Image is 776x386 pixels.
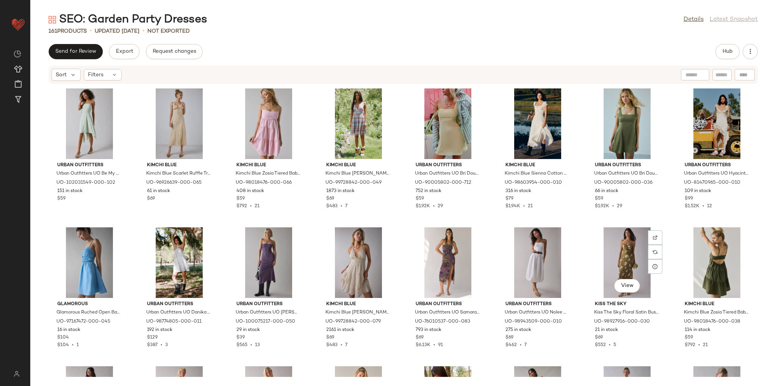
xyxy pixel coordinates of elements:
[146,170,211,177] span: Kimchi Blue Scarlet Ruffle Trim Midi Dress in Floral, Women's at Urban Outfitters
[589,88,665,159] img: 90005802_036_b
[415,170,479,177] span: Urban Outfitters UO Bri Double Bow Satin Mini Dress in Yellow, Women's at Urban Outfitters
[152,49,196,55] span: Request changes
[57,327,80,334] span: 16 in stock
[236,195,245,202] span: $59
[595,327,618,334] span: 21 in stock
[236,162,301,169] span: Kimchi Blue
[48,27,87,35] div: Products
[141,88,217,159] img: 96926639_065_b
[684,15,704,24] a: Details
[325,309,390,316] span: Kimchi Blue [PERSON_NAME] Open-Back Halter Knee Length Dress in Yellow, Women's at Urban Outfitters
[48,44,103,59] button: Send for Review
[57,188,83,195] span: 151 in stock
[236,343,247,348] span: $565
[326,188,355,195] span: 1873 in stock
[595,204,609,209] span: $1.92K
[338,343,345,348] span: •
[614,279,640,293] button: View
[589,227,665,298] img: 98927916_030_b
[326,195,334,202] span: $69
[141,227,217,298] img: 98774805_011_b
[56,71,67,79] span: Sort
[430,343,438,348] span: •
[416,301,480,308] span: Urban Outfitters
[685,343,695,348] span: $792
[685,204,699,209] span: $1.52K
[147,301,211,308] span: Urban Outfitters
[56,180,115,186] span: UO-102031549-000-102
[320,88,397,159] img: 99728842_049_b
[617,204,622,209] span: 29
[57,301,122,308] span: Glamorous
[90,27,92,36] span: •
[505,327,531,334] span: 275 in stock
[147,27,190,35] p: Not Exported
[416,204,430,209] span: $1.92K
[236,180,292,186] span: UO-98018476-000-066
[325,318,381,325] span: UO-99728842-000-079
[69,343,77,348] span: •
[685,327,710,334] span: 114 in stock
[51,227,128,298] img: 97167472_045_b
[326,301,391,308] span: Kimchi Blue
[56,318,110,325] span: UO-97167472-000-045
[595,334,603,341] span: $69
[416,162,480,169] span: Urban Outfitters
[320,227,397,298] img: 99728842_079_b
[595,343,606,348] span: $552
[416,188,441,195] span: 752 in stock
[684,180,740,186] span: UO-81470965-000-010
[95,27,139,35] p: updated [DATE]
[115,49,133,55] span: Export
[685,334,693,341] span: $59
[438,204,443,209] span: 29
[326,162,391,169] span: Kimchi Blue
[653,235,657,240] img: svg%3e
[524,343,527,348] span: 7
[236,301,301,308] span: Urban Outfitters
[722,49,733,55] span: Hub
[415,180,471,186] span: UO-90005802-000-712
[165,343,168,348] span: 3
[505,318,562,325] span: UO-98943509-000-010
[56,309,121,316] span: Glamorous Ruched Open Back Lace-Up Mini Dress in Cornflower Blue, Women's at Urban Outfitters
[146,180,202,186] span: UO-96926639-000-065
[416,195,424,202] span: $59
[230,227,307,298] img: 100075217_050_b
[236,334,245,341] span: $39
[606,343,613,348] span: •
[146,318,202,325] span: UO-98774805-000-011
[236,318,295,325] span: UO-100075217-000-050
[684,318,740,325] span: UO-98018476-000-038
[147,334,158,341] span: $129
[620,283,633,289] span: View
[57,162,122,169] span: Urban Outfitters
[236,188,264,195] span: 408 in stock
[9,371,24,377] img: svg%3e
[77,343,79,348] span: 1
[147,188,170,195] span: 61 in stock
[325,170,390,177] span: Kimchi Blue [PERSON_NAME] Open-Back Halter Knee Length Dress in Blue, Women's at Urban Outfitters
[613,343,616,348] span: 5
[594,318,650,325] span: UO-98927916-000-030
[236,204,247,209] span: $792
[699,204,707,209] span: •
[326,334,334,341] span: $69
[505,195,513,202] span: $79
[685,188,711,195] span: 109 in stock
[14,50,21,58] img: svg%3e
[325,180,382,186] span: UO-99728842-000-049
[679,88,755,159] img: 81470965_010_b
[505,204,520,209] span: $1.94K
[416,334,424,341] span: $69
[505,170,569,177] span: Kimchi Blue Sienna Cotton Smocked Milkmaid Maxi Dress in White, Women's at Urban Outfitters
[505,309,569,316] span: Urban Outfitters UO Nolee Drop Waist Bubble Hem Tube Midi Dress in White, Women's at Urban Outfit...
[326,327,354,334] span: 2161 in stock
[147,327,172,334] span: 192 in stock
[247,343,255,348] span: •
[499,88,576,159] img: 98603954_010_b
[505,180,562,186] span: UO-98603954-000-010
[684,309,748,316] span: Kimchi Blue Zosia Tiered Babydoll Mini Dress in Green, Women's at Urban Outfitters
[57,343,69,348] span: $104
[594,180,652,186] span: UO-90005802-000-036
